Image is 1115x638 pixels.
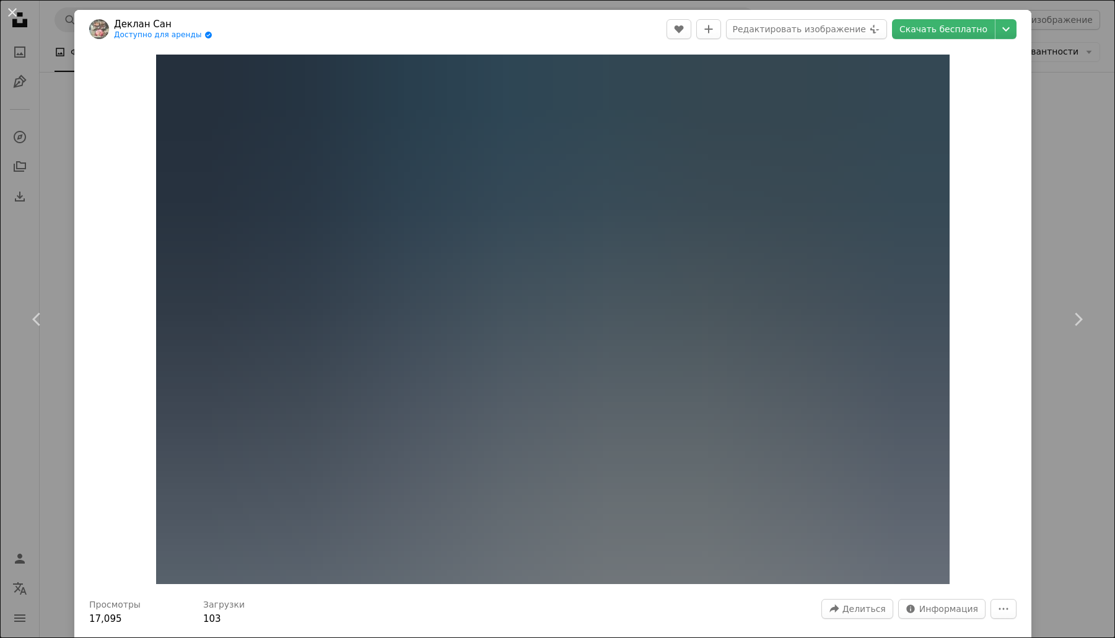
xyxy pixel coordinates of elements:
[114,18,212,30] a: Деклан Сан
[821,599,893,619] button: Поделитесь этим изображением
[1041,260,1115,379] a: Следующий
[156,55,950,584] img: Металлическая скульптура стоит перед зданием.
[892,19,995,39] a: Скачать бесплатно
[899,24,987,34] font: Скачать бесплатно
[733,24,866,34] font: Редактировать изображение
[990,599,1017,619] button: Дополнительные действия
[726,19,887,39] button: Редактировать изображение
[919,604,978,614] font: Информация
[114,30,202,39] font: Доступно для аренды
[114,19,172,30] font: Деклан Сан
[667,19,691,39] button: Нравиться
[898,599,986,619] button: Статистика об этом изображении
[156,55,950,584] button: Увеличить изображение
[89,613,122,624] font: 17,095
[203,600,245,609] font: Загрузки
[995,19,1017,39] button: Выберите размер загрузки
[89,19,109,39] img: Перейти к профилю Деклана Сана
[203,613,221,624] font: 103
[89,600,141,609] font: Просмотры
[696,19,721,39] button: Добавить в коллекцию
[842,604,886,614] font: Делиться
[114,30,212,40] a: Доступно для аренды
